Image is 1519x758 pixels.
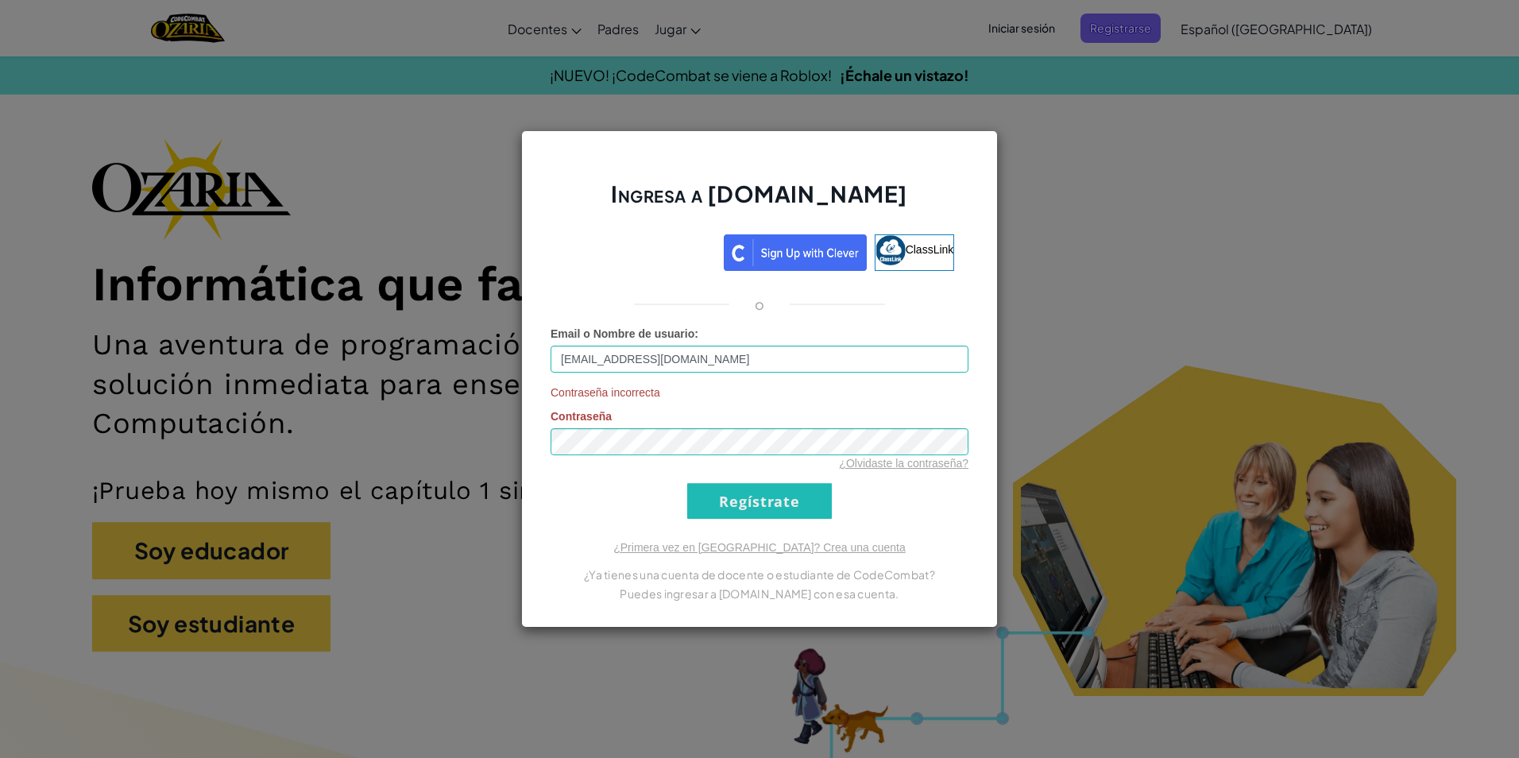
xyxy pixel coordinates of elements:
[724,234,867,271] img: clever_sso_button@2x.png
[551,327,694,340] span: Email o Nombre de usuario
[551,565,968,584] p: ¿Ya tienes una cuenta de docente o estudiante de CodeCombat?
[906,243,954,256] span: ClassLink
[755,295,764,314] p: o
[551,326,698,342] label: :
[551,584,968,603] p: Puedes ingresar a [DOMAIN_NAME] con esa cuenta.
[687,483,832,519] input: Regístrate
[551,179,968,225] h2: Ingresa a [DOMAIN_NAME]
[557,233,724,268] iframe: Botón de Acceder con Google
[551,410,612,423] span: Contraseña
[839,457,968,470] a: ¿Olvidaste la contraseña?
[551,385,968,400] span: Contraseña incorrecta
[875,235,906,265] img: classlink-logo-small.png
[613,541,906,554] a: ¿Primera vez en [GEOGRAPHIC_DATA]? Crea una cuenta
